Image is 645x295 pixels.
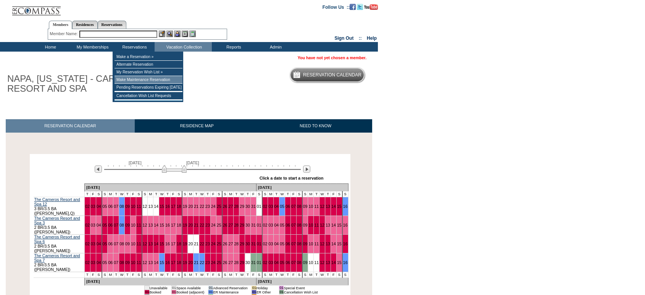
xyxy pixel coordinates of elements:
a: Reservations [98,21,126,29]
a: The Carneros Resort and Spa 12 [34,197,80,206]
a: 17 [171,260,176,265]
a: 14 [331,260,336,265]
a: 05 [280,223,284,227]
a: 14 [331,242,336,246]
a: RESIDENCE MAP [135,119,259,133]
a: 03 [268,242,273,246]
a: 02 [85,223,90,227]
td: S [136,272,142,278]
a: 09 [125,204,130,209]
a: 10 [131,204,135,209]
a: The Carneros Resort and Spa 6 [34,235,80,244]
a: The Carneros Resort and Spa 7 [34,253,80,263]
a: 09 [303,260,308,265]
a: 01 [257,242,261,246]
a: 31 [251,242,256,246]
td: Pending Reservations Expiring [DATE] [114,84,182,91]
td: T [205,191,211,197]
a: 25 [217,204,221,209]
a: 08 [297,242,302,246]
td: [DATE] [256,184,348,191]
a: 09 [125,223,130,227]
td: S [102,272,108,278]
a: 21 [194,204,198,209]
td: S [216,191,222,197]
a: 08 [297,260,302,265]
a: 25 [217,223,221,227]
a: 20 [188,223,193,227]
a: 05 [280,260,284,265]
a: 16 [165,242,170,246]
img: Become our fan on Facebook [350,4,356,10]
a: 04 [97,260,101,265]
td: F [210,191,216,197]
a: 01 [257,260,261,265]
a: 07 [114,223,118,227]
a: 11 [314,223,319,227]
td: F [170,272,176,278]
img: Reservations [182,31,188,37]
a: 04 [97,204,101,209]
td: My Memberships [71,42,113,52]
a: 28 [234,223,239,227]
a: 10 [308,242,313,246]
a: 19 [183,260,187,265]
h5: Reservation Calendar [303,73,361,78]
a: 05 [280,242,284,246]
a: 12 [143,204,147,209]
td: T [113,191,119,197]
a: 24 [211,242,216,246]
td: F [170,191,176,197]
td: S [142,191,148,197]
a: 05 [280,204,284,209]
a: 11 [314,260,319,265]
img: b_calculator.gif [189,31,196,37]
a: 12 [143,242,147,246]
a: 12 [320,260,324,265]
a: 24 [211,223,216,227]
a: 27 [228,242,233,246]
a: 15 [337,204,342,209]
td: T [193,191,199,197]
a: 10 [308,204,313,209]
a: 21 [194,242,198,246]
td: 2 BR/3.5 BA ([PERSON_NAME]) [34,253,85,272]
a: 25 [217,242,221,246]
a: 26 [223,242,227,246]
td: F [331,191,336,197]
span: [DATE] [129,160,142,165]
td: M [188,191,193,197]
a: 07 [114,260,118,265]
td: S [256,191,262,197]
a: 12 [320,223,324,227]
a: 28 [234,242,239,246]
a: 31 [251,223,256,227]
a: 23 [205,204,210,209]
a: 23 [205,223,210,227]
a: 10 [308,260,313,265]
td: T [124,191,130,197]
a: 30 [245,223,250,227]
a: Sign Out [334,36,353,41]
td: M [148,191,153,197]
a: 09 [125,260,130,265]
a: 26 [223,223,227,227]
a: 10 [131,242,135,246]
h1: NAPA, [US_STATE] - CARNEROS RESORT AND SPA [6,72,177,96]
a: 02 [263,242,268,246]
a: 04 [274,223,279,227]
td: 2 BR/3.5 BA ([PERSON_NAME]) [34,216,85,235]
td: Make Maintenance Reservation [114,76,182,84]
a: 03 [268,204,273,209]
a: 10 [131,260,135,265]
td: T [124,272,130,278]
div: Member Name: [50,31,79,37]
a: 01 [257,223,261,227]
a: 07 [291,223,296,227]
td: M [228,191,234,197]
a: NEED TO KNOW [259,119,372,133]
a: 16 [165,204,170,209]
a: 15 [337,242,342,246]
a: 03 [91,223,95,227]
td: F [250,191,256,197]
